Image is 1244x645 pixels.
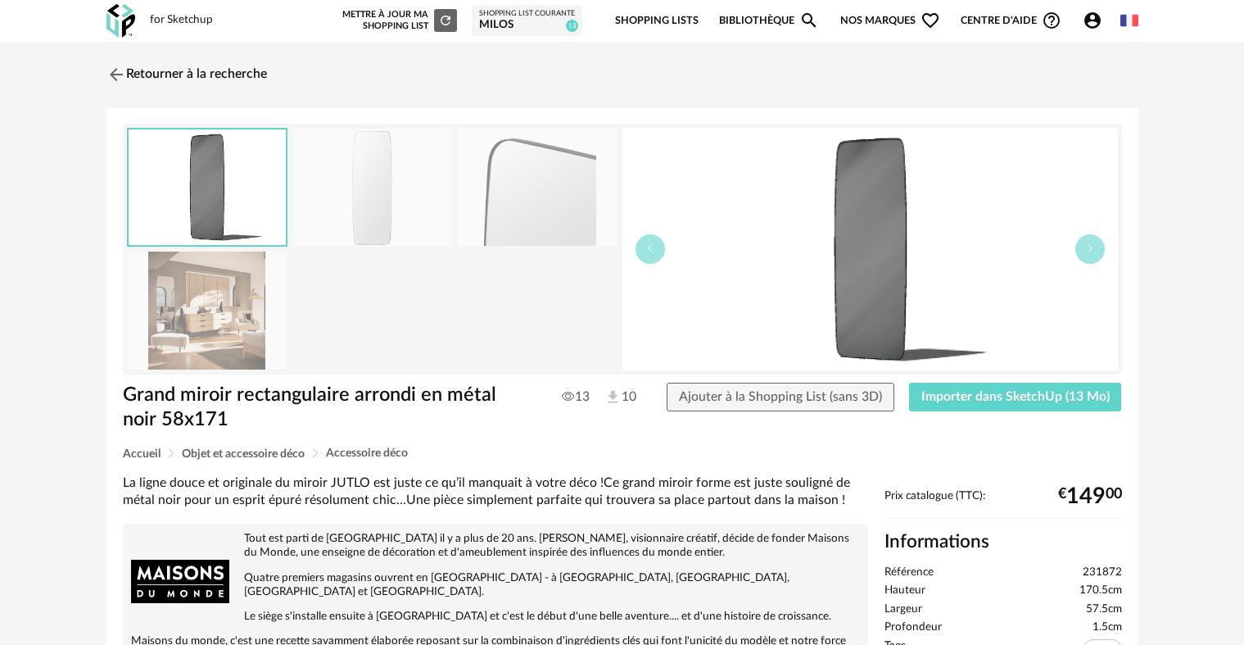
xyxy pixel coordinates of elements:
[562,388,590,405] span: 13
[339,9,457,32] div: Mettre à jour ma Shopping List
[884,566,934,580] span: Référence
[1083,11,1110,30] span: Account Circle icon
[123,383,530,433] h1: Grand miroir rectangulaire arrondi en métal noir 58x171
[667,383,894,412] button: Ajouter à la Shopping List (sans 3D)
[1092,620,1122,635] span: 1.5cm
[884,602,922,617] span: Largeur
[131,532,860,560] p: Tout est parti de [GEOGRAPHIC_DATA] il y a plus de 20 ans. [PERSON_NAME], visionnaire créatif, dé...
[479,9,575,19] div: Shopping List courante
[131,610,860,624] p: Le siège s'installe ensuite à [GEOGRAPHIC_DATA] et c'est le début d'une belle aventure.... et d'u...
[615,2,699,40] a: Shopping Lists
[719,2,819,40] a: BibliothèqueMagnify icon
[1058,490,1122,503] div: € 00
[884,530,1122,554] h2: Informations
[799,11,819,30] span: Magnify icon
[604,388,636,407] span: 10
[129,129,286,245] img: thumbnail.png
[1042,11,1061,30] span: Help Circle Outline icon
[131,571,860,599] p: Quatre premiers magasins ouvrent en [GEOGRAPHIC_DATA] - à [GEOGRAPHIC_DATA], [GEOGRAPHIC_DATA], [...
[479,9,575,33] a: Shopping List courante milos 13
[1086,602,1122,617] span: 57.5cm
[622,128,1118,370] img: thumbnail.png
[106,4,135,38] img: OXP
[566,20,578,32] span: 13
[884,620,942,635] span: Profondeur
[106,65,126,84] img: svg+xml;base64,PHN2ZyB3aWR0aD0iMjQiIGhlaWdodD0iMjQiIHZpZXdCb3g9IjAgMCAyNCAyNCIgZmlsbD0ibm9uZSIgeG...
[961,11,1061,30] span: Centre d'aideHelp Circle Outline icon
[884,489,1122,520] div: Prix catalogue (TTC):
[326,447,408,459] span: Accessoire déco
[679,390,882,403] span: Ajouter à la Shopping List (sans 3D)
[1083,11,1102,30] span: Account Circle icon
[292,129,451,246] img: grand-miroir-rectangulaire-arrondi-en-metal-noir-58x171-1000-9-17-231872_1.jpg
[479,18,575,33] div: milos
[123,447,1122,460] div: Breadcrumb
[840,2,940,40] span: Nos marques
[182,448,305,460] span: Objet et accessoire déco
[884,584,925,598] span: Hauteur
[1120,11,1138,30] img: fr
[131,532,229,630] img: brand logo
[128,252,287,369] img: grand-miroir-rectangulaire-arrondi-en-metal-noir-58x171-1000-9-17-231872_5.jpg
[1066,490,1106,503] span: 149
[604,388,622,406] img: Téléchargements
[458,129,617,246] img: grand-miroir-rectangulaire-arrondi-en-metal-noir-58x171-1000-9-17-231872_3.jpg
[921,390,1110,403] span: Importer dans SketchUp (13 Mo)
[909,383,1122,412] button: Importer dans SketchUp (13 Mo)
[1083,566,1122,580] span: 231872
[921,11,940,30] span: Heart Outline icon
[150,13,213,28] div: for Sketchup
[1079,584,1122,598] span: 170.5cm
[106,57,267,93] a: Retourner à la recherche
[438,16,453,25] span: Refresh icon
[123,448,161,460] span: Accueil
[123,475,868,510] div: La ligne douce et originale du miroir JUTLO est juste ce qu’il manquait à votre déco !Ce grand mi...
